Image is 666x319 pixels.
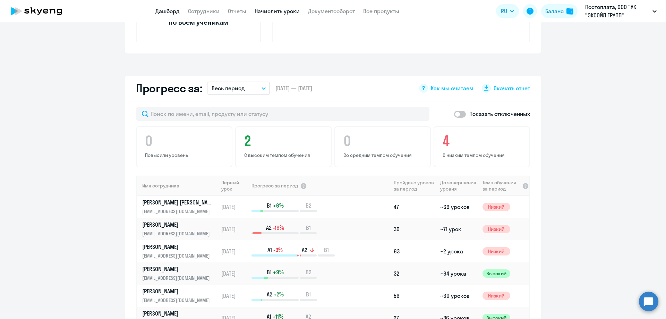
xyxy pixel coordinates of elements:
[212,84,245,92] p: Весь период
[219,196,251,218] td: [DATE]
[142,243,214,251] p: [PERSON_NAME]
[207,82,270,95] button: Весь период
[219,176,251,196] th: Первый урок
[545,7,564,15] div: Баланс
[267,291,272,298] span: A2
[244,152,325,158] p: С высоким темпом обучения
[494,84,530,92] span: Скачать отчет
[142,243,218,260] a: [PERSON_NAME][EMAIL_ADDRESS][DOMAIN_NAME]
[244,133,325,149] h4: 2
[302,246,307,254] span: A2
[273,268,284,276] span: +9%
[267,268,272,276] span: B1
[308,8,355,15] a: Документооборот
[142,199,214,206] p: [PERSON_NAME] [PERSON_NAME]
[251,183,298,189] span: Прогресс за период
[391,285,437,307] td: 56
[267,202,272,209] span: B1
[142,221,214,228] p: [PERSON_NAME]
[443,152,523,158] p: С низким темпом обучения
[437,218,479,240] td: ~71 урок
[219,240,251,262] td: [DATE]
[437,285,479,307] td: ~60 уроков
[391,240,437,262] td: 63
[483,247,510,255] span: Низкий
[483,225,510,233] span: Низкий
[391,196,437,218] td: 47
[142,310,214,317] p: [PERSON_NAME]
[142,199,218,215] a: [PERSON_NAME] [PERSON_NAME][EMAIL_ADDRESS][DOMAIN_NAME]
[142,274,214,282] p: [EMAIL_ADDRESS][DOMAIN_NAME]
[142,208,214,215] p: [EMAIL_ADDRESS][DOMAIN_NAME]
[443,133,523,149] h4: 4
[142,221,218,237] a: [PERSON_NAME][EMAIL_ADDRESS][DOMAIN_NAME]
[155,8,180,15] a: Дашборд
[274,291,284,298] span: +2%
[437,262,479,285] td: ~64 урока
[273,224,284,232] span: -19%
[483,203,510,211] span: Низкий
[483,179,520,192] span: Темп обучения за период
[219,262,251,285] td: [DATE]
[266,224,272,232] span: A2
[585,3,650,19] p: Постоплата, ООО "УК "ЭКСОЙЛ ГРУПП"
[142,287,218,304] a: [PERSON_NAME][EMAIL_ADDRESS][DOMAIN_NAME]
[324,246,329,254] span: B1
[136,107,429,121] input: Поиск по имени, email, продукту или статусу
[566,8,573,15] img: balance
[306,291,311,298] span: B1
[483,292,510,300] span: Низкий
[142,287,214,295] p: [PERSON_NAME]
[142,265,214,273] p: [PERSON_NAME]
[437,240,479,262] td: ~2 урока
[219,218,251,240] td: [DATE]
[142,252,214,260] p: [EMAIL_ADDRESS][DOMAIN_NAME]
[306,268,311,276] span: B2
[142,265,218,282] a: [PERSON_NAME][EMAIL_ADDRESS][DOMAIN_NAME]
[273,246,283,254] span: -3%
[391,176,437,196] th: Пройдено уроков за период
[137,176,219,196] th: Имя сотрудника
[275,84,312,92] span: [DATE] — [DATE]
[255,8,300,15] a: Начислить уроки
[431,84,473,92] span: Как мы считаем
[363,8,399,15] a: Все продукты
[267,246,272,254] span: A1
[273,202,284,209] span: +6%
[501,7,507,15] span: RU
[437,176,479,196] th: До завершения уровня
[188,8,220,15] a: Сотрудники
[142,230,214,237] p: [EMAIL_ADDRESS][DOMAIN_NAME]
[541,4,578,18] button: Балансbalance
[391,218,437,240] td: 30
[496,4,519,18] button: RU
[469,110,530,118] p: Показать отключенных
[306,202,311,209] span: B2
[219,285,251,307] td: [DATE]
[136,81,202,95] h2: Прогресс за:
[306,224,311,232] span: B1
[391,262,437,285] td: 32
[437,196,479,218] td: ~69 уроков
[483,269,510,278] span: Высокий
[142,296,214,304] p: [EMAIL_ADDRESS][DOMAIN_NAME]
[228,8,246,15] a: Отчеты
[582,3,660,19] button: Постоплата, ООО "УК "ЭКСОЙЛ ГРУПП"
